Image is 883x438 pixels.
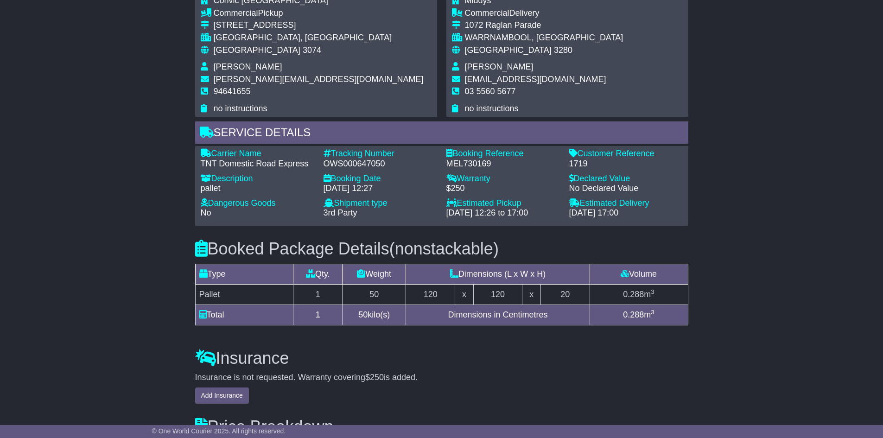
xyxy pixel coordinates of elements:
[522,284,540,305] td: x
[214,8,424,19] div: Pickup
[465,33,623,43] div: WARRNAMBOOL, [GEOGRAPHIC_DATA]
[389,239,499,258] span: (nonstackable)
[201,198,314,209] div: Dangerous Goods
[465,8,623,19] div: Delivery
[195,418,688,436] h3: Price Breakdown
[324,198,437,209] div: Shipment type
[455,284,473,305] td: x
[465,87,516,96] span: 03 5560 5677
[569,149,683,159] div: Customer Reference
[446,184,560,194] div: $250
[446,159,560,169] div: MEL730169
[195,387,249,404] button: Add Insurance
[446,198,560,209] div: Estimated Pickup
[446,174,560,184] div: Warranty
[214,45,300,55] span: [GEOGRAPHIC_DATA]
[569,208,683,218] div: [DATE] 17:00
[195,240,688,258] h3: Booked Package Details
[343,264,406,284] td: Weight
[569,159,683,169] div: 1719
[152,427,286,435] span: © One World Courier 2025. All rights reserved.
[465,75,606,84] span: [EMAIL_ADDRESS][DOMAIN_NAME]
[406,305,590,325] td: Dimensions in Centimetres
[343,305,406,325] td: kilo(s)
[540,284,590,305] td: 20
[214,62,282,71] span: [PERSON_NAME]
[324,174,437,184] div: Booking Date
[569,184,683,194] div: No Declared Value
[201,149,314,159] div: Carrier Name
[569,198,683,209] div: Estimated Delivery
[214,20,424,31] div: [STREET_ADDRESS]
[365,373,384,382] span: $250
[358,310,368,319] span: 50
[465,62,534,71] span: [PERSON_NAME]
[214,33,424,43] div: [GEOGRAPHIC_DATA], [GEOGRAPHIC_DATA]
[465,104,519,113] span: no instructions
[293,284,343,305] td: 1
[324,159,437,169] div: OWS000647050
[465,45,552,55] span: [GEOGRAPHIC_DATA]
[343,284,406,305] td: 50
[623,290,644,299] span: 0.288
[195,284,293,305] td: Pallet
[195,305,293,325] td: Total
[201,174,314,184] div: Description
[590,264,688,284] td: Volume
[446,149,560,159] div: Booking Reference
[324,184,437,194] div: [DATE] 12:27
[195,121,688,146] div: Service Details
[293,264,343,284] td: Qty.
[651,309,654,316] sup: 3
[201,208,211,217] span: No
[201,159,314,169] div: TNT Domestic Road Express
[303,45,321,55] span: 3074
[590,305,688,325] td: m
[214,8,258,18] span: Commercial
[406,264,590,284] td: Dimensions (L x W x H)
[569,174,683,184] div: Declared Value
[651,288,654,295] sup: 3
[554,45,572,55] span: 3280
[590,284,688,305] td: m
[623,310,644,319] span: 0.288
[293,305,343,325] td: 1
[201,184,314,194] div: pallet
[214,104,267,113] span: no instructions
[195,373,688,383] div: Insurance is not requested. Warranty covering is added.
[214,87,251,96] span: 94641655
[406,284,455,305] td: 120
[324,149,437,159] div: Tracking Number
[214,75,424,84] span: [PERSON_NAME][EMAIL_ADDRESS][DOMAIN_NAME]
[465,20,623,31] div: 1072 Raglan Parade
[446,208,560,218] div: [DATE] 12:26 to 17:00
[465,8,509,18] span: Commercial
[324,208,357,217] span: 3rd Party
[473,284,522,305] td: 120
[195,264,293,284] td: Type
[195,349,688,368] h3: Insurance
